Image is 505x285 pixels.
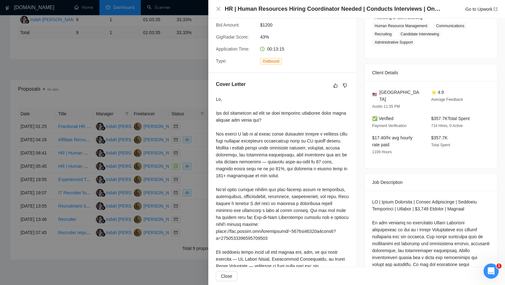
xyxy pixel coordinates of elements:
[379,89,421,103] span: [GEOGRAPHIC_DATA]
[372,116,394,121] span: ✅ Verified
[260,47,264,51] span: clock-circle
[372,92,377,97] img: 🇺🇸
[260,21,355,28] span: $1200
[431,143,450,147] span: Total Spent
[332,82,339,89] button: like
[225,5,443,13] h4: HR | Human Resources Hiring Coordinator Needed | Conducts Interviews | Ongoing
[484,264,499,279] iframe: Intercom live chat
[398,31,442,38] span: Candidate Interviewing
[465,7,497,12] a: Go to Upworkexport
[260,33,355,40] span: 43%
[216,46,250,52] span: Application Time:
[372,64,490,81] div: Client Details
[333,83,338,88] span: like
[494,7,497,11] span: export
[431,124,463,128] span: 714 Hires, 0 Active
[343,83,347,88] span: dislike
[372,104,400,109] span: Austin 11:35 PM
[216,6,221,12] button: Close
[216,22,240,27] span: Bid Amount:
[216,34,249,39] span: GigRadar Score:
[216,6,221,11] span: close
[372,22,430,29] span: Human Resource Management
[496,264,502,269] span: 1
[260,58,282,65] span: Outbound
[372,124,407,128] span: Payment Verification
[434,22,467,29] span: Communications
[372,135,413,147] span: $17.40/hr avg hourly rate paid
[431,116,470,121] span: $357.7K Total Spent
[431,97,463,102] span: Average Feedback
[216,58,227,64] span: Type:
[267,46,284,52] span: 00:13:15
[341,82,349,89] button: dislike
[431,135,448,140] span: $357.7K
[372,31,394,38] span: Recruiting
[221,273,232,280] span: Close
[372,150,392,154] span: 1109 Hours
[431,90,444,95] span: ⭐ 4.9
[216,271,237,281] button: Close
[372,174,490,191] div: Job Description
[372,39,415,46] span: Administrative Support
[216,81,246,88] h5: Cover Letter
